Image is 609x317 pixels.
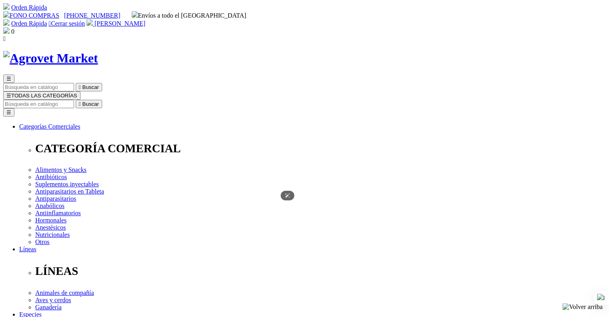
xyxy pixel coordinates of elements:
a: Ganadería [35,304,62,311]
a: Aves y cerdos [35,297,71,303]
a: Líneas [19,246,36,252]
a: Nutricionales [35,231,70,238]
img: Volver arriba [563,303,603,311]
a: Animales de compañía [35,289,94,296]
a: Otros [35,238,50,245]
p: LÍNEAS [35,265,606,278]
a: Anestésicos [35,224,66,231]
p: CATEGORÍA COMERCIAL [35,142,606,155]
